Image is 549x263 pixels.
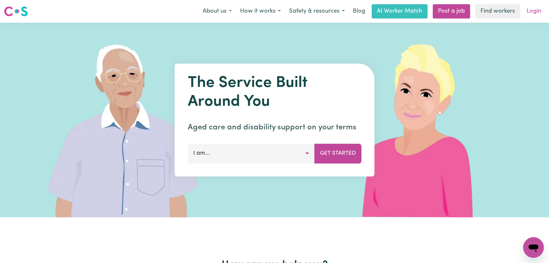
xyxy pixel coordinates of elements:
[188,74,362,111] h1: The Service Built Around You
[236,5,285,18] button: How it works
[188,122,362,133] p: Aged care and disability support on your terms
[198,5,236,18] button: About us
[523,237,544,258] iframe: Button to launch messaging window
[523,4,545,18] a: Login
[285,5,349,18] button: Safety & resources
[372,4,428,18] a: AI Worker Match
[188,144,315,163] button: I am...
[475,4,520,18] a: Find workers
[433,4,470,18] a: Post a job
[4,4,28,19] a: Careseekers logo
[314,144,362,163] button: Get Started
[4,6,28,17] img: Careseekers logo
[349,4,369,18] a: Blog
